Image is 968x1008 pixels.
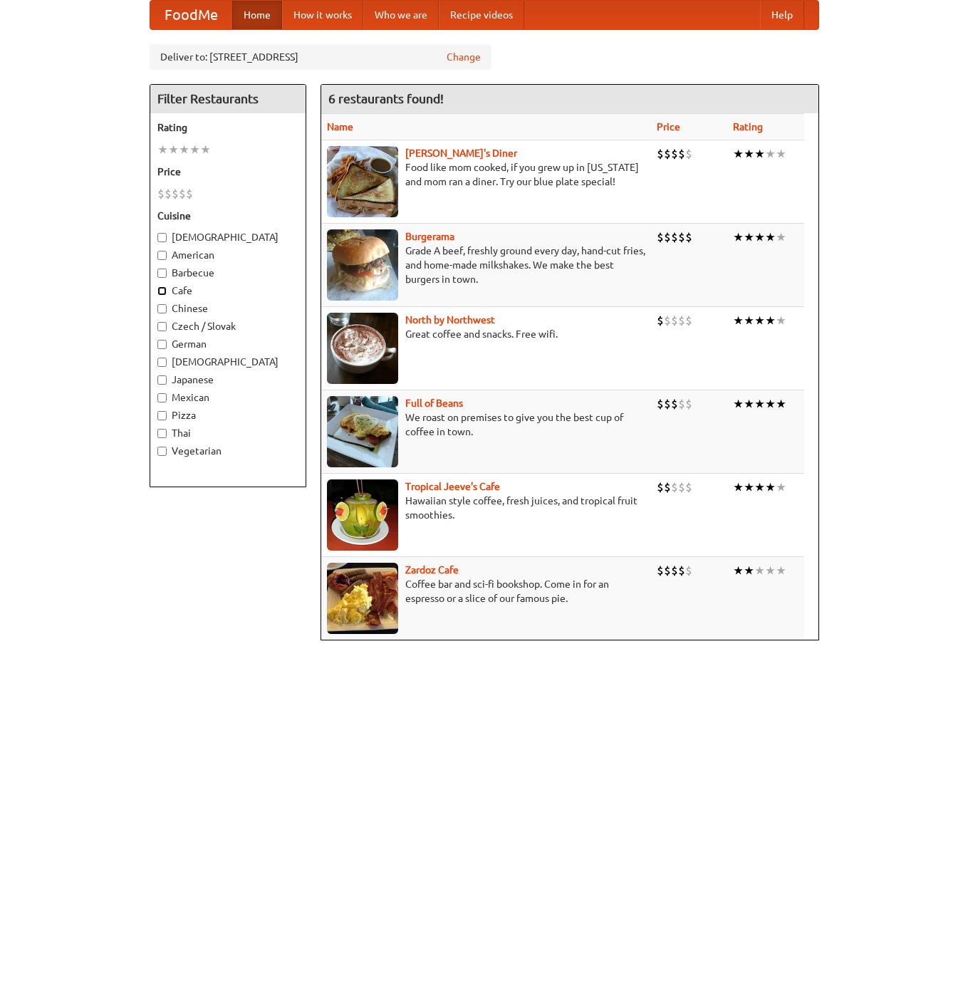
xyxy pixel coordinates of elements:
[327,410,645,439] p: We roast on premises to give you the best cup of coffee in town.
[186,186,193,202] li: $
[157,426,298,440] label: Thai
[754,563,765,578] li: ★
[657,146,664,162] li: $
[327,121,353,133] a: Name
[765,313,776,328] li: ★
[657,563,664,578] li: $
[685,313,692,328] li: $
[678,563,685,578] li: $
[327,396,398,467] img: beans.jpg
[157,251,167,260] input: American
[157,284,298,298] label: Cafe
[685,229,692,245] li: $
[664,563,671,578] li: $
[678,313,685,328] li: $
[744,563,754,578] li: ★
[150,1,232,29] a: FoodMe
[327,494,645,522] p: Hawaiian style coffee, fresh juices, and tropical fruit smoothies.
[165,186,172,202] li: $
[150,44,491,70] div: Deliver to: [STREET_ADDRESS]
[744,146,754,162] li: ★
[150,85,306,113] h4: Filter Restaurants
[439,1,524,29] a: Recipe videos
[327,160,645,189] p: Food like mom cooked, if you grew up in [US_STATE] and mom ran a diner. Try our blue plate special!
[327,577,645,606] p: Coffee bar and sci-fi bookshop. Come in for an espresso or a slice of our famous pie.
[405,314,495,326] a: North by Northwest
[157,393,167,402] input: Mexican
[733,146,744,162] li: ★
[671,313,678,328] li: $
[678,396,685,412] li: $
[657,229,664,245] li: $
[405,231,454,242] b: Burgerama
[664,479,671,495] li: $
[447,50,481,64] a: Change
[200,142,211,157] li: ★
[671,479,678,495] li: $
[157,165,298,179] h5: Price
[328,92,444,105] ng-pluralize: 6 restaurants found!
[168,142,179,157] li: ★
[157,233,167,242] input: [DEMOGRAPHIC_DATA]
[327,563,398,634] img: zardoz.jpg
[157,358,167,367] input: [DEMOGRAPHIC_DATA]
[179,142,189,157] li: ★
[657,313,664,328] li: $
[685,479,692,495] li: $
[671,229,678,245] li: $
[754,229,765,245] li: ★
[776,313,786,328] li: ★
[327,146,398,217] img: sallys.jpg
[657,396,664,412] li: $
[776,229,786,245] li: ★
[765,146,776,162] li: ★
[157,444,298,458] label: Vegetarian
[765,229,776,245] li: ★
[282,1,363,29] a: How it works
[157,266,298,280] label: Barbecue
[157,319,298,333] label: Czech / Slovak
[671,396,678,412] li: $
[157,337,298,351] label: German
[744,396,754,412] li: ★
[760,1,804,29] a: Help
[744,479,754,495] li: ★
[765,563,776,578] li: ★
[172,186,179,202] li: $
[405,564,459,576] a: Zardoz Cafe
[157,186,165,202] li: $
[405,147,517,159] a: [PERSON_NAME]'s Diner
[405,481,500,492] a: Tropical Jeeve's Cafe
[157,120,298,135] h5: Rating
[157,142,168,157] li: ★
[664,229,671,245] li: $
[157,209,298,223] h5: Cuisine
[157,230,298,244] label: [DEMOGRAPHIC_DATA]
[754,313,765,328] li: ★
[733,479,744,495] li: ★
[157,248,298,262] label: American
[327,244,645,286] p: Grade A beef, freshly ground every day, hand-cut fries, and home-made milkshakes. We make the bes...
[157,340,167,349] input: German
[744,229,754,245] li: ★
[744,313,754,328] li: ★
[657,479,664,495] li: $
[685,396,692,412] li: $
[327,313,398,384] img: north.jpg
[754,479,765,495] li: ★
[327,479,398,551] img: jeeves.jpg
[157,411,167,420] input: Pizza
[157,269,167,278] input: Barbecue
[664,396,671,412] li: $
[685,146,692,162] li: $
[405,398,463,409] a: Full of Beans
[776,146,786,162] li: ★
[754,146,765,162] li: ★
[754,396,765,412] li: ★
[232,1,282,29] a: Home
[733,229,744,245] li: ★
[157,301,298,316] label: Chinese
